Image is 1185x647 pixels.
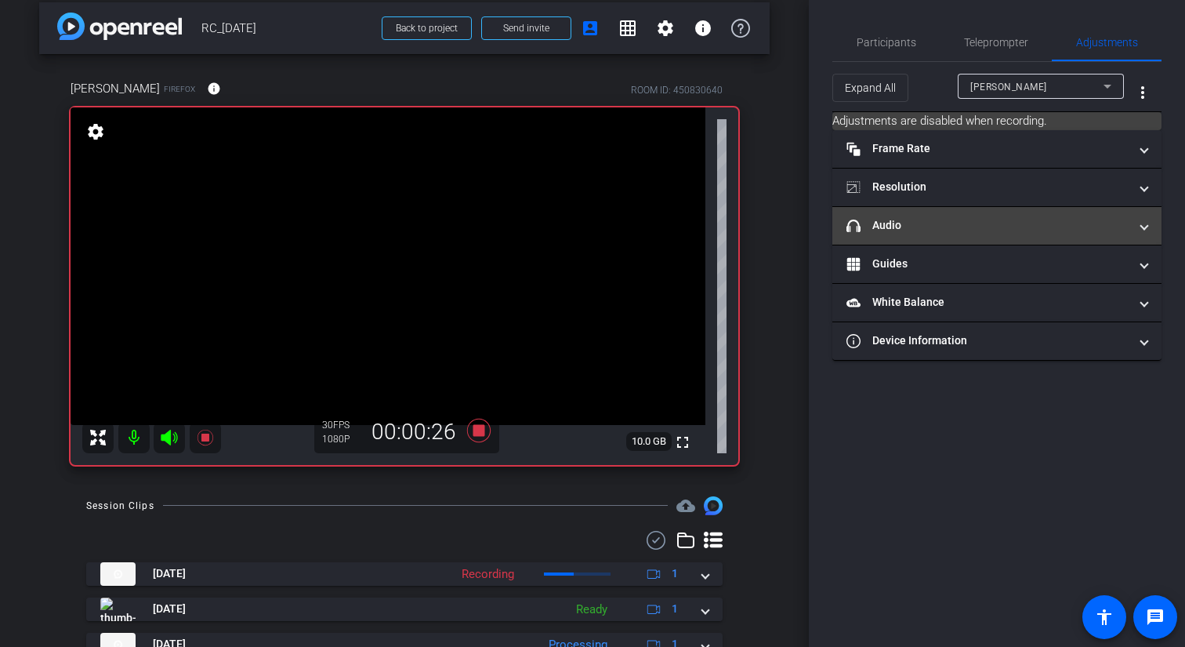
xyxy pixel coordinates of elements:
[694,19,712,38] mat-icon: info
[86,562,723,586] mat-expansion-panel-header: thumb-nail[DATE]Recording1
[581,19,600,38] mat-icon: account_box
[676,496,695,515] span: Destinations for your clips
[672,601,678,617] span: 1
[71,80,160,97] span: [PERSON_NAME]
[1133,83,1152,102] mat-icon: more_vert
[164,83,195,95] span: Firefox
[832,130,1161,168] mat-expansion-panel-header: Frame Rate
[970,82,1047,93] span: [PERSON_NAME]
[846,140,1129,157] mat-panel-title: Frame Rate
[857,37,916,48] span: Participants
[832,207,1161,245] mat-expansion-panel-header: Audio
[832,322,1161,360] mat-expansion-panel-header: Device Information
[846,256,1129,272] mat-panel-title: Guides
[846,294,1129,311] mat-panel-title: White Balance
[86,598,723,621] mat-expansion-panel-header: thumb-nail[DATE]Ready1
[846,333,1129,349] mat-panel-title: Device Information
[832,284,1161,322] mat-expansion-panel-header: White Balance
[656,19,675,38] mat-icon: settings
[704,496,723,515] img: Session clips
[201,13,372,44] span: RC_[DATE]
[631,83,723,97] div: ROOM ID: 450830640
[207,82,221,96] mat-icon: info
[568,601,615,619] div: Ready
[964,37,1028,48] span: Teleprompter
[153,601,186,617] span: [DATE]
[153,565,186,582] span: [DATE]
[676,496,695,515] mat-icon: cloud_upload
[618,19,637,38] mat-icon: grid_on
[322,433,361,445] div: 1080P
[832,74,908,102] button: Expand All
[673,433,692,452] mat-icon: fullscreen
[57,13,182,40] img: app-logo
[100,562,136,586] img: thumb-nail
[86,498,154,514] div: Session Clips
[1124,74,1161,111] button: More Options for Adjustments Panel
[333,420,350,431] span: FPS
[832,112,1161,130] mat-card: Adjustments are disabled when recording.
[845,73,896,103] span: Expand All
[100,598,136,621] img: thumb-nail
[846,217,1129,234] mat-panel-title: Audio
[832,245,1161,283] mat-expansion-panel-header: Guides
[1076,37,1138,48] span: Adjustments
[1146,608,1165,627] mat-icon: message
[481,16,571,40] button: Send invite
[672,565,678,582] span: 1
[454,565,522,583] div: Recording
[361,419,466,445] div: 00:00:26
[626,432,672,451] span: 10.0 GB
[396,23,458,34] span: Back to project
[503,22,549,35] span: Send invite
[382,16,472,40] button: Back to project
[85,122,107,141] mat-icon: settings
[322,419,361,431] div: 30
[1095,608,1114,627] mat-icon: accessibility
[846,179,1129,195] mat-panel-title: Resolution
[832,169,1161,206] mat-expansion-panel-header: Resolution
